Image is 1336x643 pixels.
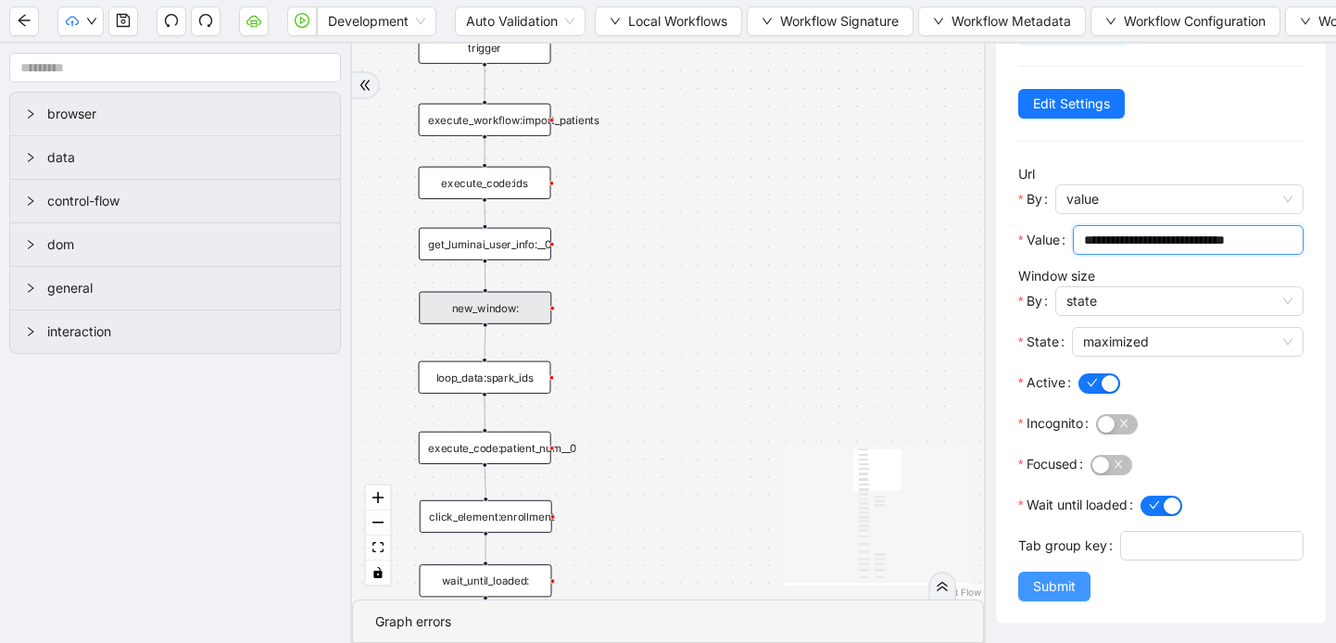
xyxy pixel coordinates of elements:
button: downWorkflow Configuration [1090,6,1280,36]
span: dom [47,234,325,255]
span: Development [328,7,425,35]
div: execute_code:patient_num__0 [419,432,551,464]
div: loop_data:spark_ids [419,361,551,394]
span: Workflow Signature [780,11,899,32]
span: cloud-server [246,13,261,28]
span: State [1027,332,1059,352]
span: interaction [47,321,325,342]
span: browser [47,104,325,124]
div: click_element:enrollment [420,500,552,533]
span: right [25,283,36,294]
span: down [610,16,621,27]
span: double-right [936,580,949,593]
span: down [762,16,773,27]
g: Edge from execute_code:patient_num__0 to click_element:enrollment [485,467,485,497]
button: zoom in [366,485,390,511]
span: undo [164,13,179,28]
span: double-right [359,79,372,92]
div: data [10,136,340,179]
g: Edge from new_window: to loop_data:spark_ids [485,327,485,358]
div: trigger [419,32,551,64]
span: right [25,326,36,337]
button: downWorkflow Metadata [918,6,1086,36]
button: downWorkflow Signature [747,6,914,36]
label: Window size [1018,268,1095,284]
span: Workflow Metadata [952,11,1071,32]
span: down [1300,16,1311,27]
span: Value [1027,230,1060,250]
button: cloud-uploaddown [57,6,104,36]
div: execute_workflow:import_patients [419,104,551,136]
button: undo [157,6,186,36]
a: React Flow attribution [933,586,981,598]
button: play-circle [287,6,317,36]
span: maximized [1083,328,1292,356]
span: By [1027,291,1042,311]
button: fit view [366,536,390,561]
button: Submit [1018,572,1090,601]
div: Graph errors [375,611,961,632]
span: Edit Settings [1033,94,1110,114]
button: zoom out [366,511,390,536]
div: execute_code:ids [419,167,551,199]
span: Wait until loaded [1027,495,1128,515]
span: Incognito [1027,413,1083,434]
div: control-flow [10,180,340,222]
button: toggle interactivity [366,561,390,586]
span: right [25,239,36,250]
button: downLocal Workflows [595,6,742,36]
button: Edit Settings [1018,89,1125,119]
span: save [116,13,131,28]
span: Submit [1033,576,1076,597]
div: get_luminai_user_info:__0 [419,228,551,260]
span: Local Workflows [628,11,727,32]
span: Tab group key [1018,536,1107,556]
span: down [86,16,97,27]
span: state [1066,287,1292,315]
span: cloud-upload [66,15,79,28]
div: new_window: [419,292,551,324]
span: By [1027,189,1042,209]
div: wait_until_loaded: [420,564,552,597]
span: Workflow Configuration [1124,11,1266,32]
span: down [1105,16,1116,27]
span: Auto Validation [466,7,574,35]
span: right [25,108,36,120]
div: general [10,267,340,309]
span: value [1066,185,1292,213]
button: redo [191,6,221,36]
button: save [108,6,138,36]
button: arrow-left [9,6,39,36]
span: Active [1027,372,1065,393]
span: control-flow [47,191,325,211]
span: down [933,16,944,27]
label: Url [1018,166,1035,182]
span: general [47,278,325,298]
button: cloud-server [239,6,269,36]
div: browser [10,93,340,135]
span: redo [198,13,213,28]
span: right [25,195,36,207]
span: data [47,147,325,168]
span: Focused [1027,454,1078,474]
span: arrow-left [17,13,32,28]
div: dom [10,223,340,266]
span: right [25,152,36,163]
div: interaction [10,310,340,353]
span: play-circle [295,13,309,28]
